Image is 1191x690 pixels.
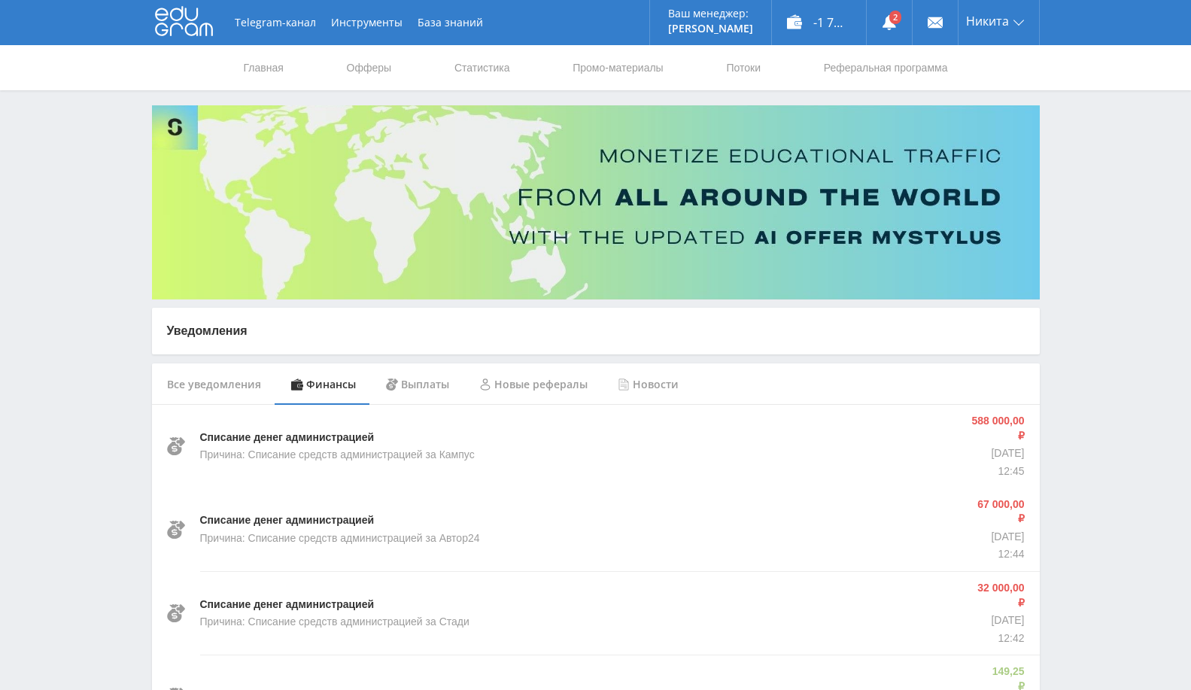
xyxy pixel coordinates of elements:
a: Промо-материалы [571,45,664,90]
p: Уведомления [167,323,1025,339]
a: Офферы [345,45,393,90]
p: Причина: Списание средств администрацией за Кампус [200,448,475,463]
p: [DATE] [976,613,1024,628]
div: Новые рефералы [464,363,603,406]
a: Реферальная программа [822,45,949,90]
p: [DATE] [976,530,1024,545]
img: Banner [152,105,1040,299]
p: [PERSON_NAME] [668,23,753,35]
a: Потоки [725,45,762,90]
div: Новости [603,363,694,406]
div: Финансы [276,363,371,406]
span: Никита [966,15,1009,27]
p: 32 000,00 ₽ [976,581,1024,610]
div: Выплаты [371,363,464,406]
a: Главная [242,45,285,90]
p: Списание денег администрацией [200,430,375,445]
p: [DATE] [971,446,1025,461]
p: Списание денег администрацией [200,597,375,612]
p: Списание денег администрацией [200,513,375,528]
p: Ваш менеджер: [668,8,753,20]
p: 12:45 [971,464,1025,479]
p: 588 000,00 ₽ [971,414,1025,443]
div: Все уведомления [152,363,276,406]
a: Статистика [453,45,512,90]
p: Причина: Списание средств администрацией за Автор24 [200,531,480,546]
p: 67 000,00 ₽ [976,497,1024,527]
p: 12:44 [976,547,1024,562]
p: Причина: Списание средств администрацией за Стади [200,615,469,630]
p: 12:42 [976,631,1024,646]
